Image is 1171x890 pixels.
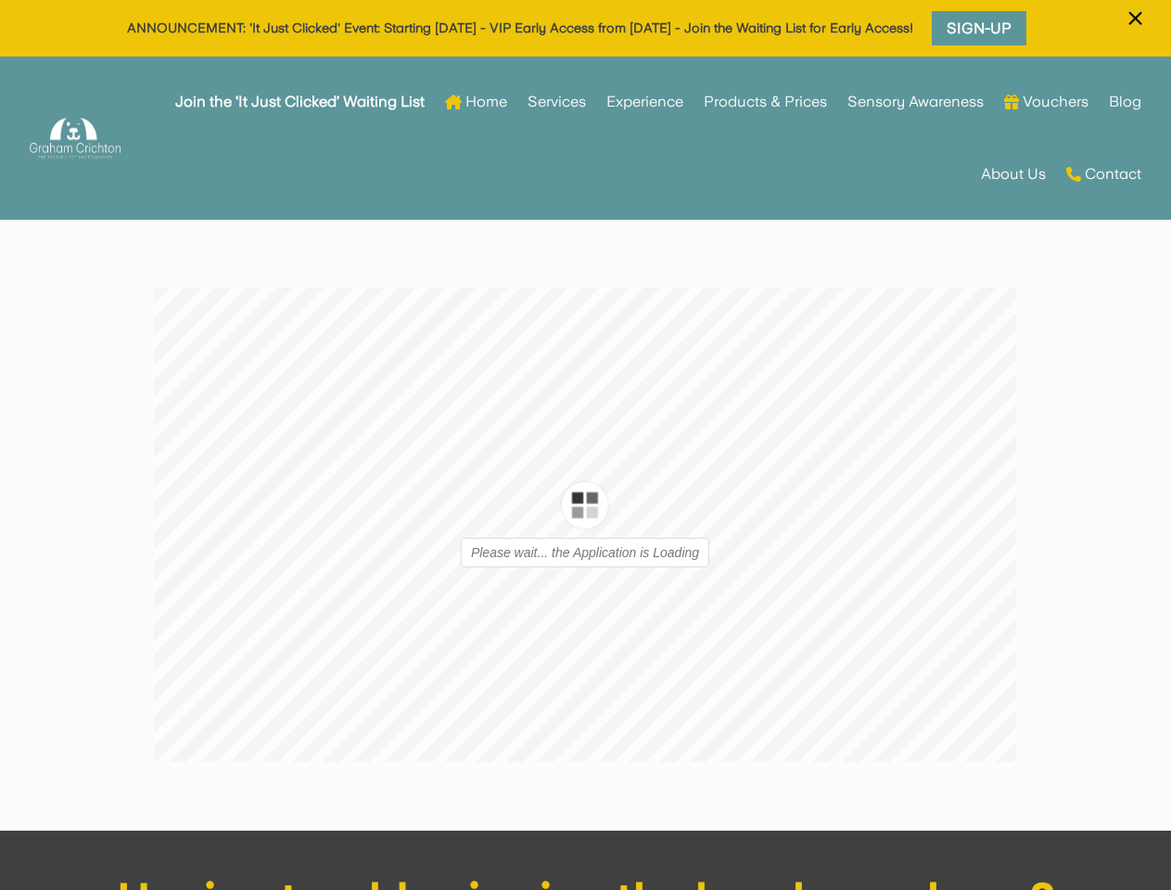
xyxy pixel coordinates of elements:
[127,20,913,35] a: ANNOUNCEMENT: 'It Just Clicked' Event: Starting [DATE] - VIP Early Access from [DATE] - Join the ...
[175,95,425,108] strong: Join the ‘It Just Clicked’ Waiting List
[445,66,507,138] a: Home
[1109,66,1141,138] a: Blog
[175,66,425,138] a: Join the ‘It Just Clicked’ Waiting List
[528,66,586,138] a: Services
[704,66,827,138] a: Products & Prices
[927,6,1031,50] a: Sign-Up
[1004,66,1088,138] a: Vouchers
[1066,138,1141,210] a: Contact
[1126,1,1144,36] span: ×
[606,66,683,138] a: Experience
[981,138,1046,210] a: About Us
[847,66,984,138] a: Sensory Awareness
[154,287,1016,762] iframe: View
[1118,3,1152,57] button: ×
[30,113,121,164] img: Graham Crichton Photography Logo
